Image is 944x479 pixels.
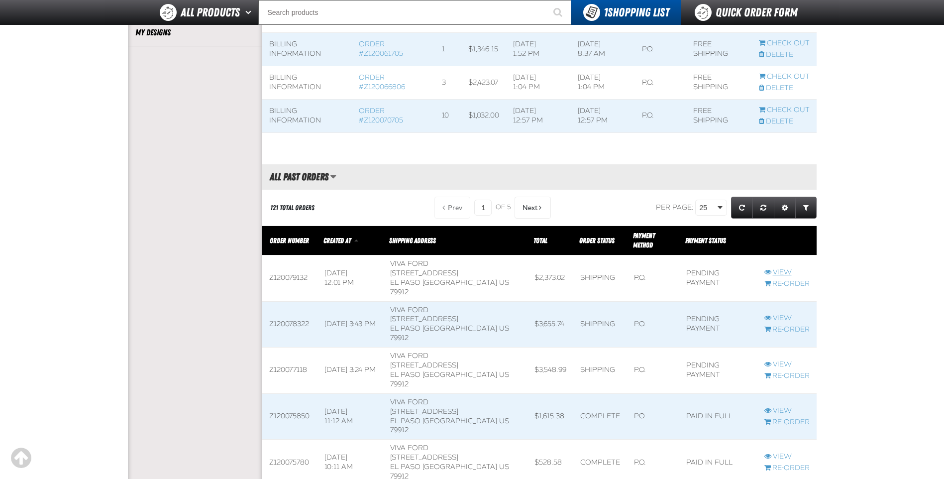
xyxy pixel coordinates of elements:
td: 3 [435,66,461,100]
span: of 5 [496,203,511,212]
a: Total [533,237,547,244]
a: Order Number [270,237,309,244]
a: View Z120077118 order [764,360,810,369]
td: Shipping [573,348,627,394]
span: Created At [323,237,351,244]
td: [DATE] 1:04 PM [506,66,571,100]
span: [GEOGRAPHIC_DATA] [422,370,497,379]
span: All Products [181,3,240,21]
bdo: 79912 [390,288,409,296]
span: Viva Ford [390,398,428,406]
td: Z120075850 [262,393,317,440]
span: US [499,278,509,287]
div: 121 Total Orders [270,203,315,213]
td: [DATE] 12:57 PM [506,99,571,132]
div: Scroll to the top [10,447,32,469]
span: US [499,463,509,471]
button: Next Page [515,197,551,219]
a: Reset grid action [752,197,774,219]
a: Delete checkout started from Z120066806 [759,84,810,93]
span: [GEOGRAPHIC_DATA] [422,278,497,287]
span: [STREET_ADDRESS] [390,361,458,369]
td: $1,615.38 [527,393,573,440]
td: P.O. [635,99,686,132]
td: [DATE] 3:24 PM [317,348,384,394]
td: Shipping [573,255,627,302]
span: [STREET_ADDRESS] [390,407,458,416]
a: View Z120075780 order [764,452,810,462]
td: Complete [573,393,627,440]
td: $2,423.07 [461,66,506,100]
td: 10 [435,99,461,132]
td: [DATE] 12:57 PM [571,99,635,132]
span: EL PASO [390,417,420,425]
span: Per page: [656,203,694,212]
td: [DATE] 1:04 PM [571,66,635,100]
td: Z120079132 [262,255,317,302]
span: Shopping List [604,5,669,19]
a: Created At [323,237,352,244]
a: Delete checkout started from Z120061705 [759,50,810,60]
span: Shipping Address [389,237,436,244]
td: Pending payment [679,255,757,302]
a: View Z120079132 order [764,268,810,277]
button: Manage grid views. Current view is All Past Orders [330,168,336,185]
input: Current page number [474,200,492,216]
td: $1,032.00 [461,99,506,132]
a: Order #Z120070705 [359,107,403,124]
bdo: 79912 [390,426,409,434]
a: Refresh grid action [731,197,753,219]
span: EL PASO [390,463,420,471]
span: Payment Method [633,232,655,249]
a: Re-Order Z120077118 order [764,371,810,381]
span: [GEOGRAPHIC_DATA] [422,324,497,333]
span: [STREET_ADDRESS] [390,269,458,277]
span: [STREET_ADDRESS] [390,453,458,462]
span: [GEOGRAPHIC_DATA] [422,417,497,425]
td: [DATE] 11:12 AM [317,393,384,440]
div: Billing Information [269,73,345,92]
bdo: 79912 [390,334,409,342]
th: Row actions [757,226,817,255]
td: [DATE] 8:37 AM [571,33,635,66]
span: Payment Status [685,237,726,244]
a: Delete checkout started from Z120070705 [759,117,810,126]
td: P.O. [627,255,679,302]
span: [GEOGRAPHIC_DATA] [422,463,497,471]
td: Free Shipping [686,99,751,132]
td: [DATE] 12:01 PM [317,255,384,302]
span: Next Page [523,204,537,212]
td: Shipping [573,301,627,348]
div: Billing Information [269,107,345,125]
span: EL PASO [390,324,420,333]
td: Z120078322 [262,301,317,348]
td: [DATE] 3:43 PM [317,301,384,348]
a: Expand or Collapse Grid Settings [774,197,796,219]
td: Free Shipping [686,33,751,66]
span: EL PASO [390,278,420,287]
span: EL PASO [390,370,420,379]
td: $1,346.15 [461,33,506,66]
td: 1 [435,33,461,66]
bdo: 79912 [390,380,409,388]
span: Order Status [579,237,615,244]
td: Z120077118 [262,348,317,394]
h2: All Past Orders [262,171,328,182]
a: Continue checkout started from Z120070705 [759,106,810,115]
a: Re-Order Z120079132 order [764,279,810,289]
td: P.O. [627,348,679,394]
span: Viva Ford [390,306,428,314]
td: Paid in full [679,393,757,440]
span: [STREET_ADDRESS] [390,315,458,323]
a: Continue checkout started from Z120066806 [759,72,810,82]
td: Pending payment [679,348,757,394]
td: Pending payment [679,301,757,348]
td: Free Shipping [686,66,751,100]
a: View Z120078322 order [764,314,810,323]
a: My Designs [135,27,255,38]
span: US [499,417,509,425]
a: View Z120075850 order [764,406,810,416]
span: Viva Ford [390,259,428,268]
